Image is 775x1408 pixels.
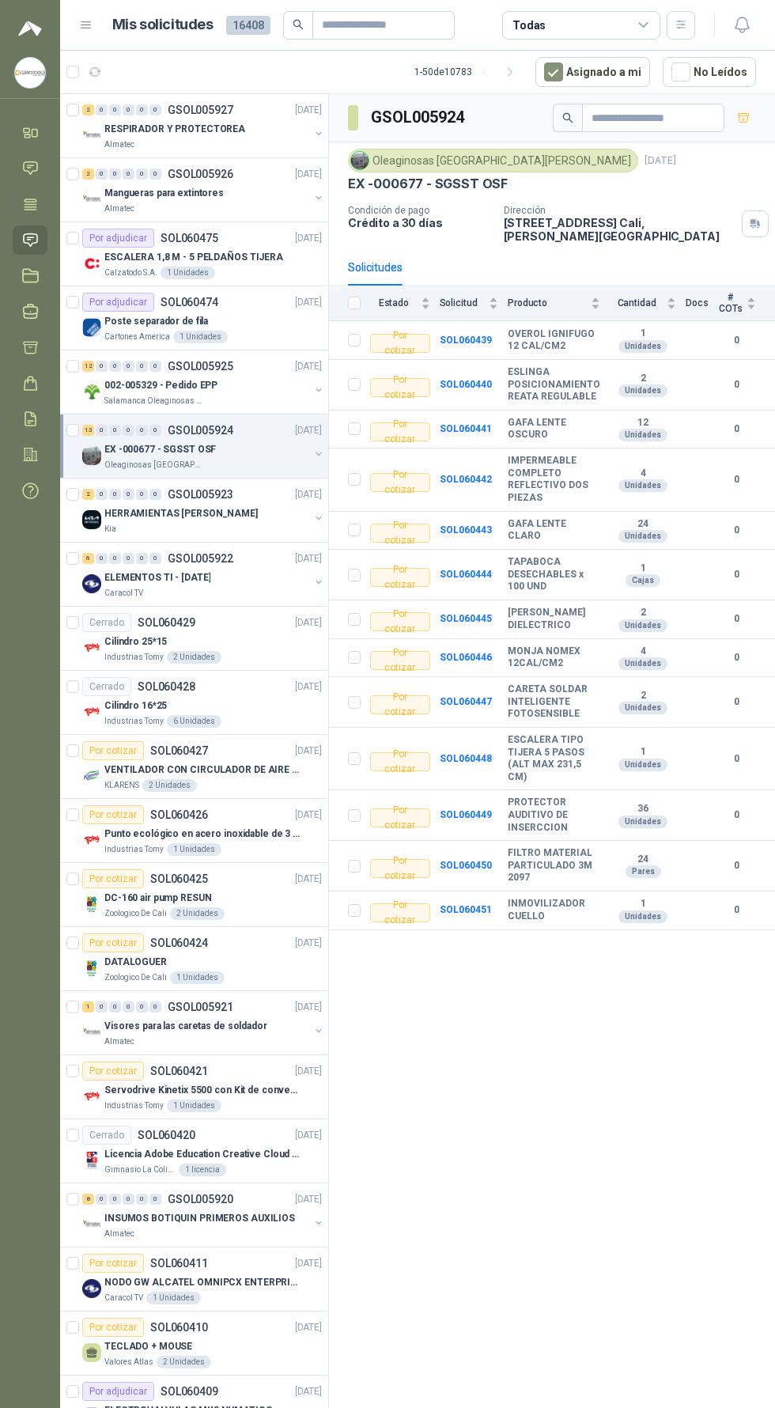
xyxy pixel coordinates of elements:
[60,286,328,350] a: Por adjudicarSOL060474[DATE] Company LogoPoste separador de filaCartones America1 Unidades
[167,715,221,728] div: 6 Unidades
[82,741,144,760] div: Por cotizar
[370,568,430,587] div: Por cotizar
[142,779,197,792] div: 2 Unidades
[123,104,134,115] div: 0
[610,562,676,575] b: 1
[440,524,492,536] a: SOL060443
[82,489,94,500] div: 2
[440,286,508,321] th: Solicitud
[18,19,42,38] img: Logo peakr
[136,104,148,115] div: 0
[136,361,148,372] div: 0
[109,168,121,180] div: 0
[718,611,756,626] b: 0
[82,997,325,1048] a: 1 0 0 0 0 0 GSOL005921[DATE] Company LogoVisores para las caretas de soldadorAlmatec
[168,104,233,115] p: GSOL005927
[508,417,600,441] b: GAFA LENTE OSCURO
[109,553,121,564] div: 0
[371,105,467,130] h3: GSOL005924
[60,799,328,863] a: Por cotizarSOL060426[DATE] Company LogoPunto ecológico en acero inoxidable de 3 puestos, con capa...
[104,698,167,713] p: Cilindro 16*25
[60,671,328,735] a: CerradoSOL060428[DATE] Company LogoCilindro 16*25Industrias Tomy6 Unidades
[82,254,101,273] img: Company Logo
[618,340,667,353] div: Unidades
[104,202,134,215] p: Almatec
[348,205,491,216] p: Condición de pago
[348,259,403,276] div: Solicitudes
[440,335,492,346] b: SOL060439
[645,153,676,168] p: [DATE]
[82,510,101,529] img: Company Logo
[149,1001,161,1012] div: 0
[96,425,108,436] div: 0
[82,421,325,471] a: 13 0 0 0 0 0 GSOL005924[DATE] Company LogoEX -000677 - SGSST OSFOleaginosas [GEOGRAPHIC_DATA][PER...
[104,715,164,728] p: Industrias Tomy
[610,286,686,321] th: Cantidad
[610,607,676,619] b: 2
[610,746,676,759] b: 1
[104,779,139,792] p: KLARENS
[104,314,208,329] p: Poste separador de fila
[149,1194,161,1205] div: 0
[167,651,221,664] div: 2 Unidades
[82,1279,101,1298] img: Company Logo
[60,222,328,286] a: Por adjudicarSOL060475[DATE] Company LogoESCALERA 1,8 M - 5 PELDAÑOS TIJERACalzatodo S.A.1 Unidades
[104,459,204,471] p: Oleaginosas [GEOGRAPHIC_DATA][PERSON_NAME]
[295,551,322,566] p: [DATE]
[82,190,101,209] img: Company Logo
[123,1194,134,1205] div: 0
[138,681,195,692] p: SOL060428
[440,423,492,434] b: SOL060441
[504,216,735,243] p: [STREET_ADDRESS] Cali , [PERSON_NAME][GEOGRAPHIC_DATA]
[440,569,492,580] a: SOL060444
[146,1292,201,1304] div: 1 Unidades
[109,489,121,500] div: 0
[82,702,101,721] img: Company Logo
[718,286,775,321] th: # COTs
[440,652,492,663] a: SOL060446
[295,1256,322,1271] p: [DATE]
[718,650,756,665] b: 0
[295,359,322,374] p: [DATE]
[96,1001,108,1012] div: 0
[295,487,322,502] p: [DATE]
[370,524,430,543] div: Por cotizar
[663,57,756,87] button: No Leídos
[440,613,492,624] b: SOL060445
[348,149,638,172] div: Oleaginosas [GEOGRAPHIC_DATA][PERSON_NAME]
[168,489,233,500] p: GSOL005923
[150,937,208,948] p: SOL060424
[109,361,121,372] div: 0
[167,843,221,856] div: 1 Unidades
[295,295,322,310] p: [DATE]
[512,17,546,34] div: Todas
[104,1339,192,1354] p: TECLADO + MOUSE
[82,1087,101,1106] img: Company Logo
[82,446,101,465] img: Company Logo
[82,357,325,407] a: 12 0 0 0 0 0 GSOL005925[DATE] Company Logo002-005329 - Pedido EPPSalamanca Oleaginosas SAS
[170,971,225,984] div: 1 Unidades
[718,377,756,392] b: 0
[718,472,756,487] b: 0
[149,425,161,436] div: 0
[440,379,492,390] a: SOL060440
[508,607,600,631] b: [PERSON_NAME] DIELECTRICO
[295,744,322,759] p: [DATE]
[104,1083,301,1098] p: Servodrive Kinetix 5500 con Kit de conversión y filtro (Ref 41350505)
[610,467,676,480] b: 4
[136,553,148,564] div: 0
[718,422,756,437] b: 0
[370,473,430,492] div: Por cotizar
[293,19,304,30] span: search
[104,827,301,842] p: Punto ecológico en acero inoxidable de 3 puestos, con capacidad para 53 Litros por cada división.
[82,100,325,151] a: 2 0 0 0 0 0 GSOL005927[DATE] Company LogoRESPIRADOR Y PROTECTOREAAlmatec
[370,334,430,353] div: Por cotizar
[440,297,486,308] span: Solicitud
[440,904,492,915] b: SOL060451
[104,971,167,984] p: Zoologico De Cali
[618,619,667,632] div: Unidades
[82,1254,144,1273] div: Por cotizar
[370,651,430,670] div: Por cotizar
[535,57,650,87] button: Asignado a mi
